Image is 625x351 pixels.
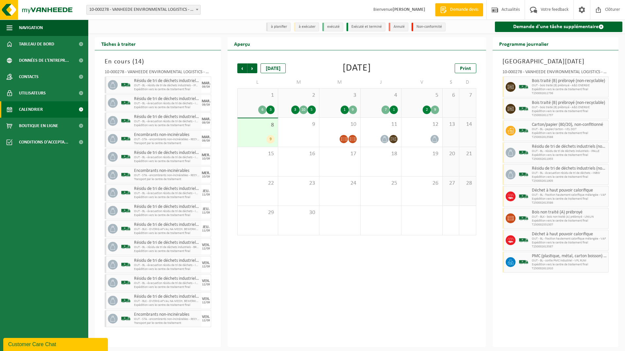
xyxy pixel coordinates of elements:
[247,63,257,73] span: Suivant
[532,259,607,263] span: OUT - BL - sortie PMC industriel - VPL RUM
[519,104,529,114] img: BL-SO-LV
[532,100,607,106] span: Bois traité (B) prébroyé (non-recyclable)
[202,243,210,247] div: VEN.
[134,299,200,303] span: OUT - BLK - OVERIG AFVAL NA MECH. BEWERKING - WBO
[532,219,607,223] span: Expédition vers le centre de traitement final
[281,92,316,99] span: 2
[323,121,357,128] span: 10
[532,197,607,201] span: Expédition vers le centre de traitement final
[390,106,398,114] div: 1
[202,153,210,157] div: MER.
[202,301,210,304] div: 12/09
[134,227,200,231] span: OUT - BLK - OVERIG AFVAL NA MECH. BEWERKING - WBO
[134,195,200,199] span: Expédition vers le centre de traitement final
[134,138,200,142] span: OUT - STA - encombrants non-incinérables - RECYROM
[19,118,58,134] span: Boutique en ligne
[134,142,200,145] span: Transport par le centre de traitement
[405,180,439,187] span: 26
[134,204,200,209] span: Résidu de tri de déchets industriels (non comparable au déchets ménagers)
[202,319,210,322] div: 12/09
[389,23,408,31] li: Annulé
[241,122,275,129] span: 8
[532,144,607,149] span: Résidu de tri de déchets industriels (non comparable au déchets ménagers)
[532,113,607,117] span: T250002611737
[364,92,398,99] span: 4
[361,76,402,88] td: J
[202,283,210,286] div: 12/09
[460,66,471,71] span: Print
[393,7,425,12] strong: [PERSON_NAME]
[134,267,200,271] span: Expédition vers le centre de traitement final
[134,124,200,127] span: Expédition vers le centre de traitement final
[519,192,529,201] img: BL-SO-LV
[241,180,275,187] span: 22
[237,63,247,73] span: Précédent
[134,245,200,249] span: OUT - BL - résidu de tri de déchets industriels - BRU. ENER.
[134,78,200,84] span: Résidu de tri de déchets industriels (non comparable au déchets ménagers)
[202,297,210,301] div: VEN.
[134,222,200,227] span: Résidu de tri de déchets industriels (non comparable au déchets ménagers)
[121,116,131,126] img: BL-SO-LV
[202,265,210,268] div: 12/09
[519,170,529,179] img: BL-SO-LV
[519,213,529,223] img: BL-SO-LV
[364,150,398,158] span: 18
[532,135,607,139] span: T250002613588
[532,166,607,171] span: Résidu de tri de déchets industriels (non comparable au déchets ménagers)
[121,152,131,162] img: BL-SO-LV
[463,180,472,187] span: 28
[134,317,200,321] span: OUT - STA - encombrants non-incinérables - RECYROM
[19,52,69,69] span: Données de l'entrepr...
[532,210,607,215] span: Bois non traité (A) prébroyé
[202,157,210,160] div: 10/09
[134,263,200,267] span: OUT - BL - évacuation résidu de tri de déchets - INBW
[121,170,131,180] img: BL-SO-LV
[364,121,398,128] span: 11
[532,171,607,175] span: OUT - BL - évacuation résidu de tri de déchets - INBW
[134,174,200,177] span: OUT - STA - encombrants non-incinérables - RECYROM
[203,207,210,211] div: JEU.
[202,81,211,85] div: MAR.
[134,84,200,88] span: OUT - BL - résidu de tri de déchets industriels - IPALLE
[323,92,357,99] span: 3
[134,231,200,235] span: Expédition vers le centre de traitement final
[203,189,210,193] div: JEU.
[121,296,131,306] img: BL-SO-LV
[134,209,200,213] span: OUT - BL - évacuation résidu de tri de déchets - INBW
[202,279,210,283] div: VEN.
[446,92,456,99] span: 6
[134,192,200,195] span: OUT - BL - évacuation résidu de tri de déchets - INBW
[121,314,131,324] img: BL-SO-LV
[448,7,480,13] span: Demande devis
[519,126,529,136] img: BL-SO-LV
[423,106,431,114] div: 2
[455,63,476,73] a: Print
[532,109,607,113] span: Expédition vers le centre de traitement final
[121,188,131,198] img: BL-SO-LV
[19,20,43,36] span: Navigation
[134,150,200,156] span: Résidu de tri de déchets industriels (non comparable au déchets ménagers)
[493,37,555,50] h2: Programme journalier
[203,225,210,229] div: JEU.
[532,223,607,227] span: T250002531507
[202,211,210,214] div: 11/09
[121,206,131,216] img: BL-SO-LV
[431,106,439,114] div: 9
[134,156,200,159] span: OUT - BL - évacuation résidu de tri de déchets - INBW
[281,180,316,187] span: 23
[519,235,529,245] img: BL-SO-LV
[121,260,131,270] img: BL-SO-LV
[446,150,456,158] span: 20
[3,337,109,351] iframe: chat widget
[266,106,275,114] div: 3
[134,294,200,299] span: Résidu de tri de déchets industriels (non comparable au déchets ménagers)
[134,106,200,109] span: Expédition vers le centre de traitement final
[364,180,398,187] span: 25
[519,82,529,92] img: BL-SO-LV
[134,159,200,163] span: Expédition vers le centre de traitement final
[134,177,200,181] span: Transport par le centre de traitement
[401,76,443,88] td: V
[202,99,211,103] div: MAR.
[202,85,210,89] div: 09/09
